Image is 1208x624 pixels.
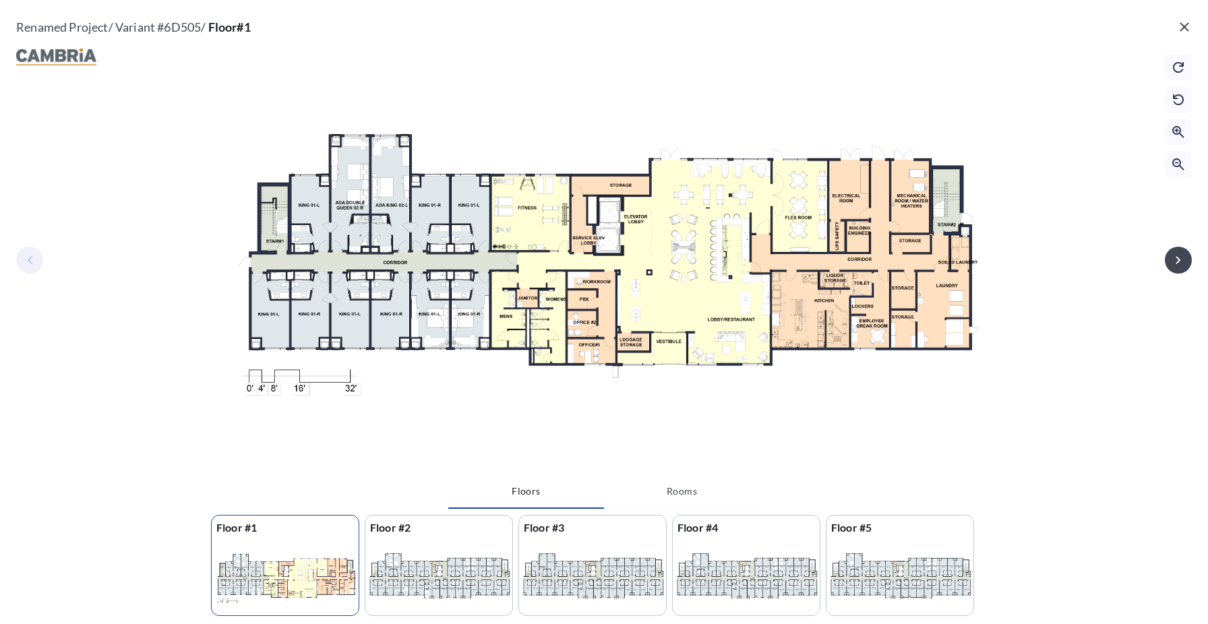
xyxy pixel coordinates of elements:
p: Floor #2 [365,516,512,540]
img: floorplanBranLogoPlug [16,49,96,65]
button: Floors [448,475,604,509]
span: Floor#1 [208,20,251,34]
button: Rooms [604,475,760,507]
p: Floor #4 [673,516,820,540]
p: Floor #1 [212,516,359,540]
p: Floor #3 [519,516,666,540]
p: Renamed Project / Variant # 6D505 / [16,16,251,40]
p: Floor #5 [826,516,973,540]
